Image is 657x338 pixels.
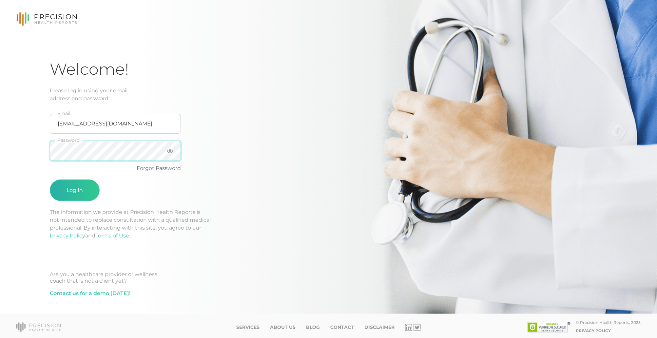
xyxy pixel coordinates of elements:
a: Blog [306,325,320,330]
img: SSL site seal - click to verify [528,322,570,332]
a: Terms of Use. [95,233,130,239]
a: Forgot Password [137,165,181,171]
button: Log In [50,179,100,201]
a: Privacy Policy [50,233,85,239]
a: Contact us for a demo [DATE]! [50,290,130,297]
h1: Welcome! [50,60,607,79]
div: Please log in using your email address and password [50,87,607,103]
a: Privacy Policy [576,328,611,333]
a: Contact [330,325,354,330]
div: Are you a healthcare provider or wellness coach that is not a client yet? [50,271,607,284]
div: © Precision Health Reports, 2025 [576,320,641,325]
a: About Us [270,325,296,330]
input: Email [50,114,181,134]
a: Disclaimer [364,325,395,330]
p: The information we provide at Precision Health Reports is not intended to replace consultation wi... [50,208,607,240]
a: Services [236,325,260,330]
